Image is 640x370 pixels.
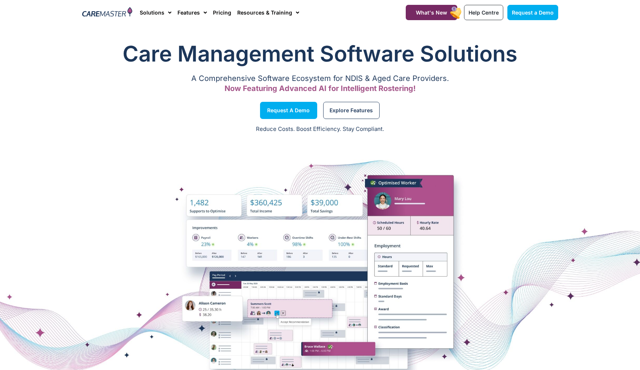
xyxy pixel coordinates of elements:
span: Explore Features [330,109,373,112]
span: Request a Demo [267,109,310,112]
p: Reduce Costs. Boost Efficiency. Stay Compliant. [4,125,636,134]
a: Request a Demo [507,5,558,20]
span: Request a Demo [512,9,554,16]
span: Now Featuring Advanced AI for Intelligent Rostering! [225,84,416,93]
a: Explore Features [323,102,380,119]
span: Help Centre [469,9,499,16]
a: Request a Demo [260,102,317,119]
p: A Comprehensive Software Ecosystem for NDIS & Aged Care Providers. [82,76,558,81]
span: What's New [416,9,447,16]
h1: Care Management Software Solutions [82,39,558,69]
img: CareMaster Logo [82,7,133,18]
a: What's New [406,5,457,20]
a: Help Centre [464,5,503,20]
